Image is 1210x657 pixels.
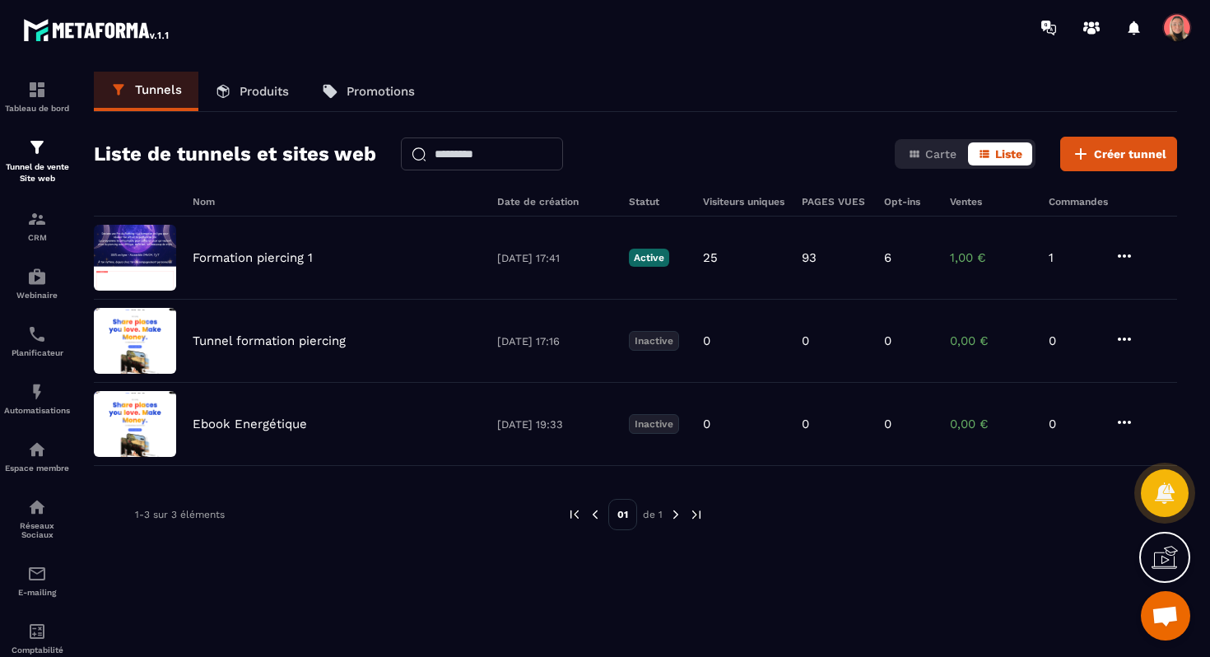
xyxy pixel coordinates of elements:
p: Promotions [347,84,415,99]
p: 0,00 € [950,333,1032,348]
button: Carte [898,142,966,165]
img: automations [27,382,47,402]
a: Promotions [305,72,431,111]
p: 0 [884,417,891,431]
p: 0 [703,333,710,348]
img: formation [27,80,47,100]
p: 1-3 sur 3 éléments [135,509,225,520]
a: Tunnels [94,72,198,111]
span: Créer tunnel [1094,146,1166,162]
p: Tableau de bord [4,104,70,113]
h6: Commandes [1049,196,1108,207]
a: automationsautomationsAutomatisations [4,370,70,427]
p: Tunnels [135,82,182,97]
img: accountant [27,622,47,641]
span: Carte [925,147,956,161]
p: 25 [703,250,718,265]
a: Produits [198,72,305,111]
button: Créer tunnel [1060,137,1177,171]
p: 0 [1049,333,1098,348]
a: automationsautomationsWebinaire [4,254,70,312]
img: formation [27,137,47,157]
p: de 1 [643,508,663,521]
img: image [94,391,176,457]
img: scheduler [27,324,47,344]
img: automations [27,267,47,287]
img: email [27,564,47,584]
p: Ebook Energétique [193,417,307,431]
p: Inactive [629,414,679,434]
p: [DATE] 17:41 [497,252,612,264]
p: 0 [1049,417,1098,431]
img: automations [27,440,47,459]
p: Planificateur [4,348,70,357]
img: formation [27,209,47,229]
p: 0 [802,417,809,431]
img: image [94,308,176,374]
p: Webinaire [4,291,70,300]
img: image [94,225,176,291]
p: Espace membre [4,464,70,473]
p: 1 [1049,250,1098,265]
p: Comptabilité [4,645,70,655]
p: Produits [240,84,289,99]
a: formationformationTunnel de vente Site web [4,125,70,197]
img: next [689,507,704,522]
p: Automatisations [4,406,70,415]
p: 0,00 € [950,417,1032,431]
p: Inactive [629,331,679,351]
p: Tunnel formation piercing [193,333,346,348]
p: Formation piercing 1 [193,250,313,265]
span: Liste [995,147,1022,161]
p: [DATE] 19:33 [497,418,612,431]
a: emailemailE-mailing [4,552,70,609]
a: social-networksocial-networkRéseaux Sociaux [4,485,70,552]
a: automationsautomationsEspace membre [4,427,70,485]
p: E-mailing [4,588,70,597]
a: formationformationTableau de bord [4,68,70,125]
p: Active [629,249,669,267]
h6: Opt-ins [884,196,933,207]
h6: Statut [629,196,686,207]
div: Ouvrir le chat [1141,591,1190,641]
p: CRM [4,233,70,242]
p: Réseaux Sociaux [4,521,70,539]
h6: Nom [193,196,481,207]
h6: Visiteurs uniques [703,196,785,207]
h2: Liste de tunnels et sites web [94,137,376,170]
img: next [668,507,683,522]
p: 0 [703,417,710,431]
img: prev [567,507,582,522]
p: 1,00 € [950,250,1032,265]
img: logo [23,15,171,44]
p: [DATE] 17:16 [497,335,612,347]
p: 0 [802,333,809,348]
button: Liste [968,142,1032,165]
img: prev [588,507,603,522]
h6: PAGES VUES [802,196,868,207]
h6: Ventes [950,196,1032,207]
p: Tunnel de vente Site web [4,161,70,184]
h6: Date de création [497,196,612,207]
img: social-network [27,497,47,517]
a: formationformationCRM [4,197,70,254]
p: 6 [884,250,891,265]
p: 93 [802,250,817,265]
p: 01 [608,499,637,530]
a: schedulerschedulerPlanificateur [4,312,70,370]
p: 0 [884,333,891,348]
